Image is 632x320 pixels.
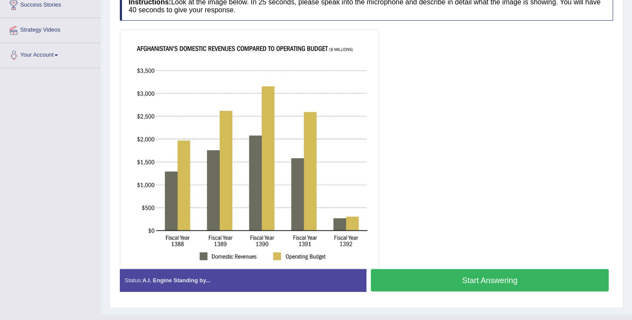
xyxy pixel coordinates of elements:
[120,269,366,291] div: Status:
[0,43,101,65] a: Your Account
[142,277,210,284] strong: A.I. Engine Standing by...
[0,18,101,40] a: Strategy Videos
[371,269,609,291] button: Start Answering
